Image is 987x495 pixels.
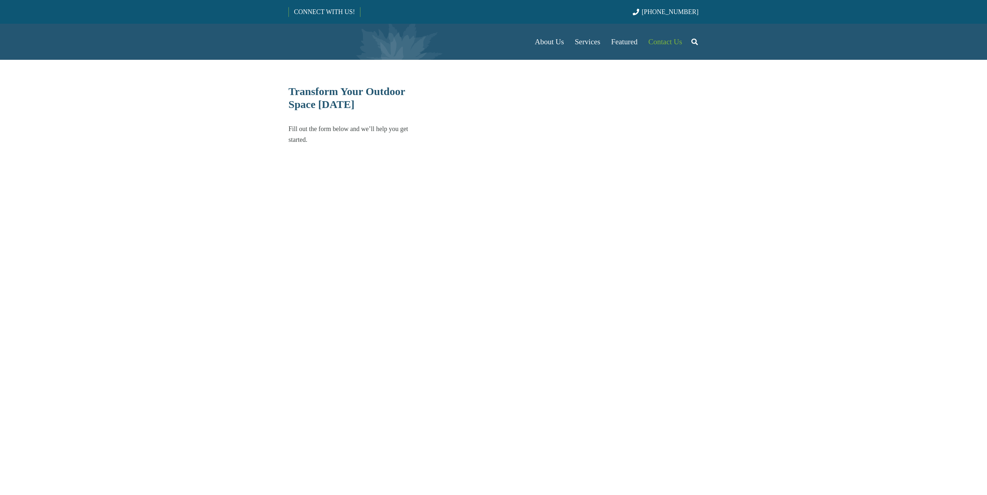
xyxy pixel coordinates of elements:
[643,24,688,60] a: Contact Us
[611,37,637,46] span: Featured
[633,8,699,15] a: [PHONE_NUMBER]
[288,27,408,56] a: Borst-Logo
[289,3,360,21] a: CONNECT WITH US!
[642,8,699,15] span: [PHONE_NUMBER]
[529,24,569,60] a: About Us
[288,85,405,110] span: Transform Your Outdoor Space [DATE]
[575,37,600,46] span: Services
[535,37,564,46] span: About Us
[569,24,606,60] a: Services
[606,24,643,60] a: Featured
[288,123,423,145] p: Fill out the form below and we’ll help you get started.
[687,33,702,51] a: Search
[649,37,682,46] span: Contact Us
